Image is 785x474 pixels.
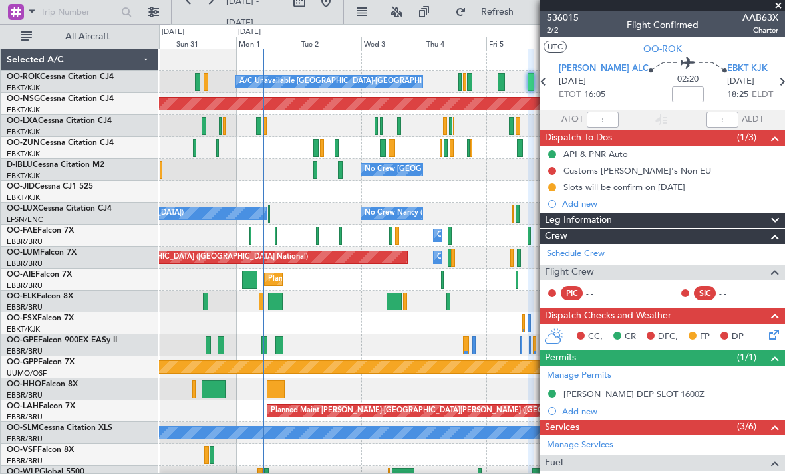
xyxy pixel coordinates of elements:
a: EBBR/BRU [7,412,43,422]
div: No Crew Nancy (Essey) [365,203,444,223]
a: EBKT/KJK [7,324,40,334]
a: EBBR/BRU [7,259,43,269]
span: OO-JID [7,183,35,191]
span: OO-HHO [7,380,41,388]
a: EBBR/BRU [7,302,43,312]
span: Dispatch To-Dos [545,130,612,146]
a: EBKT/KJK [7,193,40,203]
div: Owner Melsbroek Air Base [437,225,528,245]
button: UTC [544,41,567,53]
span: OO-NSG [7,95,40,103]
a: OO-FAEFalcon 7X [7,227,74,235]
span: DFC, [658,330,678,344]
a: Manage Services [547,439,613,452]
span: [DATE] [559,75,586,88]
span: ALDT [742,113,764,126]
div: Planned Maint [GEOGRAPHIC_DATA] ([GEOGRAPHIC_DATA] National) [67,247,308,267]
div: Add new [562,198,778,209]
span: Refresh [469,7,525,17]
a: OO-LXACessna Citation CJ4 [7,117,112,125]
span: Flight Crew [545,265,594,280]
a: OO-AIEFalcon 7X [7,271,72,279]
a: UUMO/OSF [7,368,47,378]
a: OO-FSXFalcon 7X [7,314,74,322]
span: OO-SLM [7,424,39,432]
div: PIC [561,286,583,300]
span: OO-ROK [643,42,682,56]
a: OO-LAHFalcon 7X [7,402,75,410]
span: OO-FSX [7,314,37,322]
span: Fuel [545,455,563,471]
div: API & PNR Auto [563,148,628,160]
a: OO-JIDCessna CJ1 525 [7,183,93,191]
a: LFSN/ENC [7,215,43,225]
div: Sun 31 [174,37,236,49]
span: ELDT [752,88,773,102]
div: Tue 2 [299,37,361,49]
span: 2/2 [547,25,579,36]
a: OO-ELKFalcon 8X [7,293,73,300]
div: Planned Maint [GEOGRAPHIC_DATA] ([GEOGRAPHIC_DATA]) [268,269,478,289]
div: Slots will be confirm on [DATE] [563,181,685,193]
span: ETOT [559,88,581,102]
span: OO-LAH [7,402,39,410]
span: All Aircraft [35,32,140,41]
span: [PERSON_NAME] ALC [559,62,649,76]
div: Wed 3 [361,37,424,49]
span: 18:25 [727,88,748,102]
a: EBKT/KJK [7,171,40,181]
a: Schedule Crew [547,247,605,261]
span: DP [732,330,744,344]
span: D-IBLU [7,161,33,169]
div: No Crew [GEOGRAPHIC_DATA] ([GEOGRAPHIC_DATA] National) [365,160,587,179]
span: CR [625,330,636,344]
span: ATOT [561,113,583,126]
div: A/C Unavailable [GEOGRAPHIC_DATA]-[GEOGRAPHIC_DATA] [239,72,452,92]
a: EBKT/KJK [7,83,40,93]
a: OO-NSGCessna Citation CJ4 [7,95,114,103]
a: OO-ZUNCessna Citation CJ4 [7,139,114,147]
div: - - [586,287,616,299]
a: EBKT/KJK [7,149,40,159]
a: OO-HHOFalcon 8X [7,380,78,388]
span: OO-ELK [7,293,37,300]
a: EBKT/KJK [7,127,40,137]
span: OO-ROK [7,73,40,81]
a: EBBR/BRU [7,281,43,291]
span: 02:20 [677,73,699,86]
div: Planned Maint [PERSON_NAME]-[GEOGRAPHIC_DATA][PERSON_NAME] ([GEOGRAPHIC_DATA][PERSON_NAME]) [271,401,664,421]
span: OO-FAE [7,227,37,235]
a: D-IBLUCessna Citation M2 [7,161,104,169]
span: Services [545,420,579,435]
input: --:-- [587,112,619,128]
a: OO-GPEFalcon 900EX EASy II [7,336,117,344]
span: [DATE] [727,75,754,88]
span: Leg Information [545,213,612,228]
span: OO-AIE [7,271,35,279]
span: 536015 [547,11,579,25]
span: OO-LUX [7,205,38,213]
a: EBBR/BRU [7,434,43,444]
a: OO-LUMFalcon 7X [7,249,77,257]
div: Add new [562,406,778,417]
button: Refresh [449,1,529,23]
div: [PERSON_NAME] DEP SLOT 1600Z [563,388,705,400]
span: (3/6) [737,419,756,433]
div: SIC [694,286,716,300]
a: Manage Permits [547,369,611,382]
div: Flight Confirmed [627,18,699,32]
span: OO-GPP [7,358,38,366]
a: EBBR/BRU [7,390,43,400]
span: CC, [588,330,603,344]
span: FP [700,330,710,344]
span: EBKT KJK [727,62,768,76]
span: OO-VSF [7,446,37,454]
div: Owner Melsbroek Air Base [437,247,528,267]
span: Dispatch Checks and Weather [545,308,671,324]
span: AAB63X [742,11,778,25]
span: OO-ZUN [7,139,40,147]
div: - - [719,287,749,299]
a: OO-VSFFalcon 8X [7,446,74,454]
div: Customs [PERSON_NAME]'s Non EU [563,165,711,176]
a: EBBR/BRU [7,237,43,247]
